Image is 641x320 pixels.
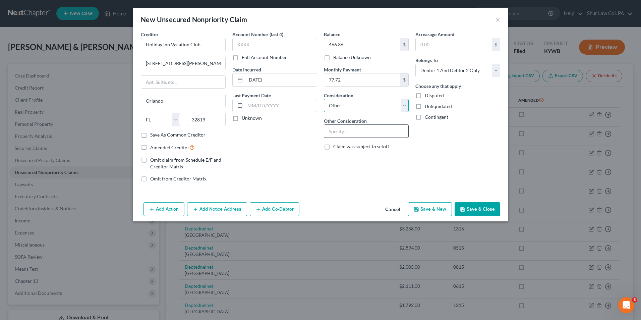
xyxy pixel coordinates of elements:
input: MM/DD/YYYY [245,73,317,86]
input: 0.00 [416,38,492,51]
span: 3 [632,297,637,303]
input: Specify... [324,125,408,138]
div: $ [492,38,500,51]
span: Contingent [425,114,448,120]
input: 0.00 [324,73,400,86]
input: 0.00 [324,38,400,51]
div: New Unsecured Nonpriority Claim [141,15,247,24]
label: Choose any that apply [415,83,461,90]
iframe: Intercom live chat [618,297,634,313]
div: $ [400,73,408,86]
span: Omit from Creditor Matrix [150,176,207,181]
button: Add Action [143,202,184,216]
label: Save As Common Creditor [150,131,206,138]
input: Search creditor by name... [141,38,226,51]
label: Account Number (last 4) [232,31,283,38]
button: Add Co-Debtor [250,202,299,216]
span: Disputed [425,93,444,98]
span: Creditor [141,32,159,37]
input: Enter city... [141,94,225,107]
label: Balance Unknown [333,54,371,61]
label: Unknown [242,115,262,121]
label: Other Consideration [324,117,367,124]
span: Belongs To [415,57,438,63]
span: Omit claim from Schedule E/F and Creditor Matrix [150,157,221,169]
button: Save & New [408,202,452,216]
label: Monthly Payment [324,66,361,73]
span: Amended Creditor [150,145,189,150]
input: Apt, Suite, etc... [141,76,225,89]
input: Enter address... [141,57,225,70]
button: Add Notice Address [187,202,247,216]
label: Consideration [324,92,353,99]
div: $ [400,38,408,51]
label: Full Account Number [242,54,287,61]
button: Cancel [380,203,405,216]
label: Balance [324,31,340,38]
label: Arrearage Amount [415,31,455,38]
span: Unliquidated [425,103,452,109]
button: × [496,15,500,23]
label: Last Payment Date [232,92,271,99]
input: MM/DD/YYYY [245,99,317,112]
label: Date Incurred [232,66,261,73]
span: Claim was subject to setoff [333,144,389,149]
input: XXXX [232,38,317,51]
input: Enter zip... [187,113,226,126]
button: Save & Close [455,202,500,216]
